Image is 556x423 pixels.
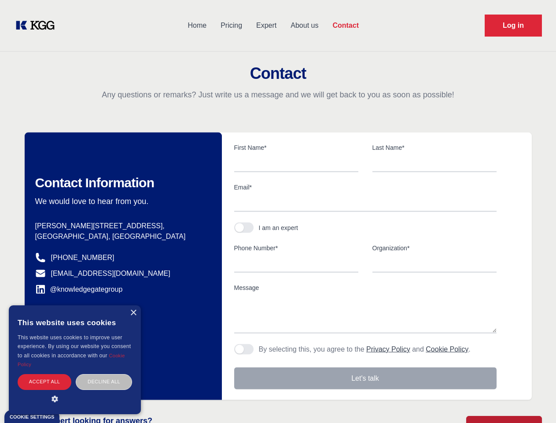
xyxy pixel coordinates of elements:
[485,15,542,37] a: Request Demo
[35,231,208,242] p: [GEOGRAPHIC_DATA], [GEOGRAPHIC_DATA]
[372,143,497,152] label: Last Name*
[18,312,132,333] div: This website uses cookies
[426,345,468,353] a: Cookie Policy
[130,310,136,316] div: Close
[18,374,71,390] div: Accept all
[35,284,123,295] a: @knowledgegategroup
[284,14,325,37] a: About us
[35,196,208,207] p: We would love to hear from you.
[366,345,410,353] a: Privacy Policy
[234,283,497,292] label: Message
[234,244,358,252] label: Phone Number*
[35,221,208,231] p: [PERSON_NAME][STREET_ADDRESS],
[51,268,170,279] a: [EMAIL_ADDRESS][DOMAIN_NAME]
[259,223,298,232] div: I am an expert
[234,367,497,390] button: Let's talk
[76,374,132,390] div: Decline all
[10,415,54,419] div: Cookie settings
[234,143,358,152] label: First Name*
[325,14,366,37] a: Contact
[234,183,497,192] label: Email*
[249,14,284,37] a: Expert
[11,65,545,82] h2: Contact
[35,175,208,191] h2: Contact Information
[512,381,556,423] iframe: Chat Widget
[259,344,471,355] p: By selecting this, you agree to the and .
[51,252,114,263] a: [PHONE_NUMBER]
[11,89,545,100] p: Any questions or remarks? Just write us a message and we will get back to you as soon as possible!
[18,353,125,367] a: Cookie Policy
[372,244,497,252] label: Organization*
[14,19,62,33] a: KOL Knowledge Platform: Talk to Key External Experts (KEE)
[180,14,214,37] a: Home
[214,14,249,37] a: Pricing
[18,334,131,359] span: This website uses cookies to improve user experience. By using our website you consent to all coo...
